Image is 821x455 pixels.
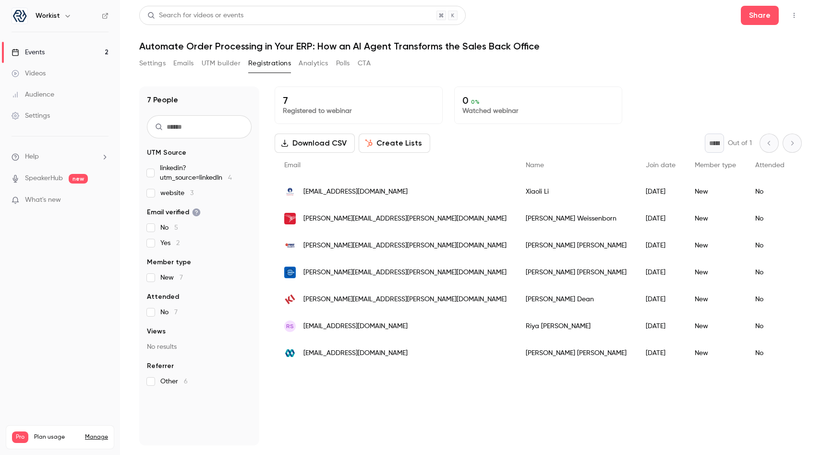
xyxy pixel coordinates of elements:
img: Workist [12,8,27,24]
img: cardinalhealth.com [284,213,296,224]
div: Events [12,48,45,57]
span: No [160,223,178,233]
span: UTM Source [147,148,186,158]
span: Pro [12,431,28,443]
button: Share [741,6,779,25]
a: SpeakerHub [25,173,63,184]
iframe: Noticeable Trigger [97,196,109,205]
span: [PERSON_NAME][EMAIL_ADDRESS][PERSON_NAME][DOMAIN_NAME] [303,295,507,305]
span: Plan usage [34,433,79,441]
h6: Workist [36,11,60,21]
div: New [685,232,746,259]
p: 7 [283,95,435,106]
button: Registrations [248,56,291,71]
img: ki.com [284,294,296,305]
h1: 7 People [147,94,178,106]
div: No [746,313,794,340]
span: 5 [174,224,178,231]
p: Registered to webinar [283,106,435,116]
span: 3 [190,190,193,197]
span: Email [284,162,301,169]
span: Email verified [147,208,201,217]
h1: Automate Order Processing in Your ERP: How an AI Agent Transforms the Sales Back Office [139,40,802,52]
span: [EMAIL_ADDRESS][DOMAIN_NAME] [303,348,408,358]
span: 7 [174,309,178,316]
span: No [160,307,178,317]
span: Yes [160,238,180,248]
a: Manage [85,433,108,441]
div: New [685,340,746,367]
span: 4 [228,174,232,181]
li: help-dropdown-opener [12,152,109,162]
div: [DATE] [636,259,685,286]
span: What's new [25,195,61,205]
span: [PERSON_NAME][EMAIL_ADDRESS][PERSON_NAME][DOMAIN_NAME] [303,214,507,224]
div: [DATE] [636,205,685,232]
button: Settings [139,56,166,71]
div: New [685,286,746,313]
img: vplogistics.com [284,267,296,278]
img: hansonfaso.com [284,347,296,359]
span: New [160,273,183,283]
div: [DATE] [636,340,685,367]
div: No [746,259,794,286]
span: Attended [147,292,179,302]
span: 6 [184,378,188,385]
p: No results [147,342,252,352]
button: Download CSV [275,134,355,153]
span: Views [147,327,166,336]
div: [PERSON_NAME] [PERSON_NAME] [516,259,636,286]
div: Audience [12,90,54,99]
div: Settings [12,111,50,121]
span: [PERSON_NAME][EMAIL_ADDRESS][PERSON_NAME][DOMAIN_NAME] [303,268,507,278]
span: new [69,174,88,184]
div: [PERSON_NAME] [PERSON_NAME] [516,340,636,367]
button: CTA [358,56,371,71]
div: No [746,286,794,313]
span: Other [160,377,188,386]
div: [PERSON_NAME] [PERSON_NAME] [516,232,636,259]
span: linkedin?utm_source=linkedIn [160,163,252,183]
div: [DATE] [636,232,685,259]
div: [DATE] [636,286,685,313]
button: Analytics [299,56,328,71]
span: Attended [755,162,785,169]
span: Help [25,152,39,162]
p: Watched webinar [462,106,614,116]
span: 7 [180,274,183,281]
span: Member type [695,162,736,169]
span: 0 % [471,98,480,105]
span: website [160,188,193,198]
span: Member type [147,258,191,267]
div: Search for videos or events [147,11,243,21]
div: New [685,205,746,232]
span: [PERSON_NAME][EMAIL_ADDRESS][PERSON_NAME][DOMAIN_NAME] [303,241,507,251]
button: UTM builder [202,56,241,71]
div: No [746,232,794,259]
p: Out of 1 [728,138,752,148]
div: No [746,205,794,232]
button: Polls [336,56,350,71]
button: Emails [173,56,193,71]
span: [EMAIL_ADDRESS][DOMAIN_NAME] [303,187,408,197]
section: facet-groups [147,148,252,386]
div: [PERSON_NAME] Weissenborn [516,205,636,232]
span: Referrer [147,361,174,371]
div: No [746,178,794,205]
div: New [685,178,746,205]
div: Videos [12,69,46,78]
span: Join date [646,162,676,169]
span: Name [526,162,544,169]
img: firststudentinc.com [284,240,296,251]
div: [DATE] [636,313,685,340]
div: [DATE] [636,178,685,205]
span: 2 [176,240,180,246]
div: Riya [PERSON_NAME] [516,313,636,340]
div: Xiaoli Li [516,178,636,205]
span: RS [286,322,294,331]
div: New [685,259,746,286]
div: [PERSON_NAME] Dean [516,286,636,313]
p: 0 [462,95,614,106]
span: [EMAIL_ADDRESS][DOMAIN_NAME] [303,321,408,332]
div: No [746,340,794,367]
